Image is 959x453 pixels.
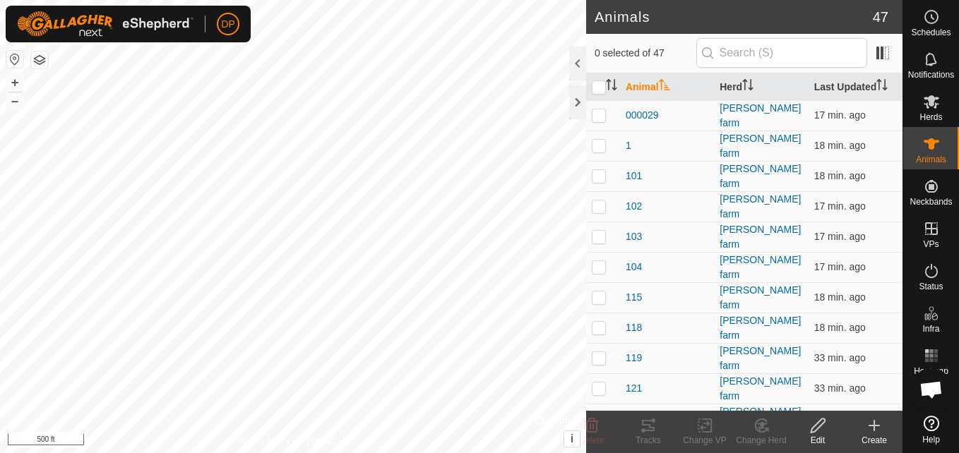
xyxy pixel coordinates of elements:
span: 115 [626,290,642,305]
span: Sep 30, 2025, 11:53 AM [814,140,866,151]
div: Change Herd [733,434,790,447]
span: DP [221,17,234,32]
button: – [6,92,23,109]
img: Gallagher Logo [17,11,193,37]
span: Notifications [908,71,954,79]
span: 1 [626,138,631,153]
div: Edit [790,434,846,447]
span: 121 [626,381,642,396]
span: Infra [922,325,939,333]
span: 0 selected of 47 [595,46,696,61]
p-sorticon: Activate to sort [659,81,670,92]
span: Sep 30, 2025, 11:53 AM [814,322,866,333]
input: Search (S) [696,38,867,68]
p-sorticon: Activate to sort [876,81,888,92]
span: Delete [580,435,604,445]
span: VPs [923,240,939,248]
span: Sep 30, 2025, 11:53 AM [814,170,866,181]
span: 47 [873,6,888,28]
h2: Animals [595,8,873,25]
span: Neckbands [910,198,952,206]
span: 118 [626,320,642,335]
span: Herds [919,113,942,121]
span: Heatmap [914,367,948,375]
span: 103 [626,229,642,244]
span: Sep 30, 2025, 11:38 AM [814,382,866,394]
span: 104 [626,260,642,274]
div: [PERSON_NAME] farm [720,253,802,282]
span: Status [919,282,943,291]
div: [PERSON_NAME] farm [720,192,802,222]
div: [PERSON_NAME] farm [720,283,802,313]
div: [PERSON_NAME] farm [720,222,802,252]
button: Reset Map [6,51,23,68]
th: Last Updated [809,73,903,101]
th: Herd [714,73,808,101]
a: Contact Us [307,435,349,447]
button: + [6,74,23,91]
span: Help [922,435,940,444]
span: Sep 30, 2025, 11:53 AM [814,200,866,212]
p-sorticon: Activate to sort [606,81,617,92]
div: [PERSON_NAME] farm [720,162,802,191]
div: Change VP [677,434,733,447]
span: Animals [916,155,946,164]
span: Sep 30, 2025, 11:53 AM [814,231,866,242]
div: [PERSON_NAME] farm [720,313,802,343]
span: 102 [626,199,642,214]
div: Open chat [910,368,953,411]
span: Sep 30, 2025, 11:53 AM [814,291,866,303]
span: Sep 30, 2025, 11:53 AM [814,109,866,121]
span: 119 [626,351,642,366]
th: Animal [620,73,714,101]
span: i [571,433,573,445]
span: 101 [626,169,642,183]
div: [PERSON_NAME] farm [720,374,802,404]
div: [PERSON_NAME] farm [720,404,802,434]
a: Privacy Policy [237,435,290,447]
span: Sep 30, 2025, 11:53 AM [814,261,866,272]
div: Tracks [620,434,677,447]
button: i [564,431,580,447]
div: [PERSON_NAME] farm [720,101,802,131]
span: Sep 30, 2025, 11:38 AM [814,352,866,363]
span: Schedules [911,28,951,37]
button: Map Layers [31,52,48,68]
div: Create [846,434,903,447]
div: [PERSON_NAME] farm [720,344,802,373]
p-sorticon: Activate to sort [742,81,753,92]
a: Help [903,410,959,449]
div: [PERSON_NAME] farm [720,131,802,161]
span: 000029 [626,108,659,123]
